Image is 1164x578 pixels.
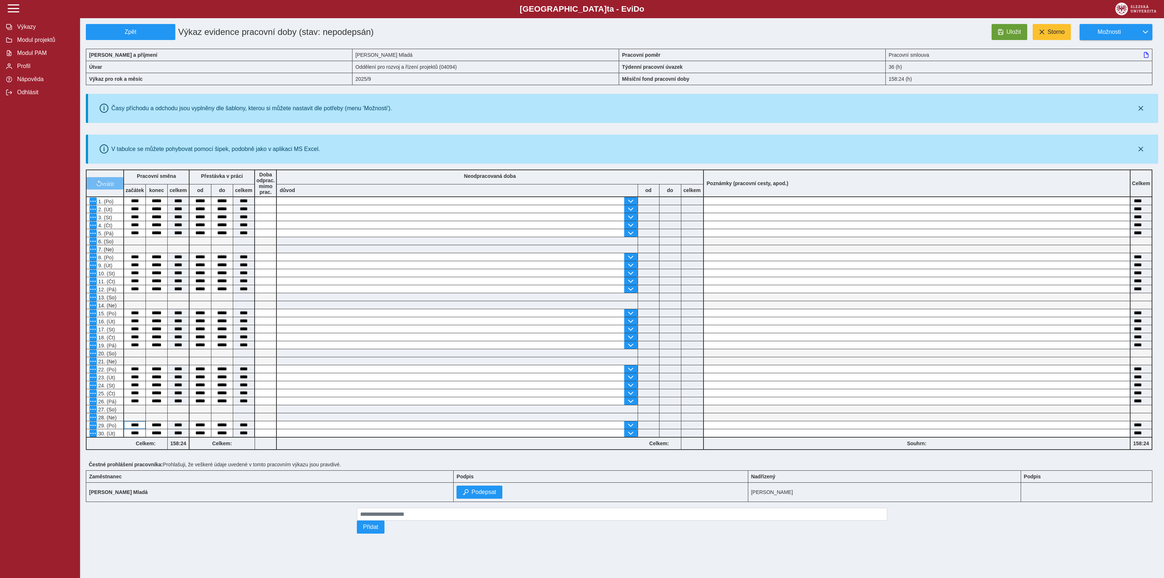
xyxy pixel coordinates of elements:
button: Menu [89,214,97,221]
span: 18. (Čt) [97,335,115,340]
span: 26. (Pá) [97,399,116,404]
b: Podpis [457,474,474,479]
button: Storno [1033,24,1071,40]
b: konec [146,187,167,193]
button: Uložit [992,24,1027,40]
button: Menu [89,206,97,213]
button: Menu [89,310,97,317]
button: Menu [89,238,97,245]
b: od [190,187,211,193]
button: Menu [89,350,97,357]
button: Menu [89,286,97,293]
span: 8. (Po) [97,255,113,260]
span: Přidat [363,524,378,530]
button: Menu [89,294,97,301]
span: 27. (So) [97,407,116,412]
span: 14. (Ne) [97,303,117,308]
span: 23. (Út) [97,375,115,380]
button: Menu [89,302,97,309]
button: Menu [89,382,97,389]
b: celkem [681,187,703,193]
span: 19. (Pá) [97,343,116,348]
span: Nápověda [15,76,74,83]
span: 1. (Po) [97,199,113,204]
button: Menu [89,406,97,413]
span: 21. (Ne) [97,359,117,364]
b: Měsíční fond pracovní doby [622,76,689,82]
span: Výkazy [15,24,74,30]
span: Profil [15,63,74,69]
div: Oddělení pro rozvoj a řízení projektů (04094) [352,61,619,73]
b: Zaměstnanec [89,474,121,479]
b: Celkem: [638,441,681,446]
b: Útvar [89,64,102,70]
div: Prohlašuji, že veškeré údaje uvedené v tomto pracovním výkazu jsou pravdivé. [86,459,1158,470]
div: 158:24 (h) [886,73,1152,85]
b: Poznámky (pracovní cesty, apod.) [704,180,792,186]
button: Menu [89,318,97,325]
span: 20. (So) [97,351,116,356]
span: 17. (St) [97,327,115,332]
span: Storno [1048,29,1065,35]
button: Menu [89,246,97,253]
span: 3. (St) [97,215,112,220]
button: Menu [89,230,97,237]
button: Menu [89,326,97,333]
button: Menu [89,390,97,397]
b: Přestávka v práci [201,173,243,179]
span: Uložit [1006,29,1021,35]
span: 10. (St) [97,271,115,276]
div: Časy příchodu a odchodu jsou vyplněny dle šablony, kterou si můžete nastavit dle potřeby (menu 'M... [111,105,392,112]
b: Podpis [1024,474,1041,479]
b: Souhrn: [907,441,926,446]
b: do [211,187,233,193]
span: Podepsat [471,489,496,495]
span: 24. (St) [97,383,115,388]
span: Modul PAM [15,50,74,56]
b: do [659,187,681,193]
img: logo_web_su.png [1115,3,1156,15]
button: Menu [89,422,97,429]
span: vrátit [102,180,114,186]
button: Přidat [357,521,384,534]
div: 2025/9 [352,73,619,85]
b: 158:24 [168,441,189,446]
span: 9. (Út) [97,263,112,268]
div: V tabulce se můžete pohybovat pomocí šipek, podobně jako v aplikaci MS Excel. [111,146,320,152]
span: t [607,4,609,13]
b: celkem [168,187,189,193]
td: [PERSON_NAME] [748,483,1021,502]
button: Menu [89,262,97,269]
span: 29. (Po) [97,423,116,428]
h1: Výkaz evidence pracovní doby (stav: nepodepsán) [175,24,533,40]
b: důvod [280,187,295,193]
b: celkem [233,187,254,193]
b: Týdenní pracovní úvazek [622,64,683,70]
span: 12. (Pá) [97,287,116,292]
b: Celkem [1132,180,1150,186]
span: 6. (So) [97,239,113,244]
button: Menu [89,254,97,261]
button: Menu [89,398,97,405]
b: [PERSON_NAME] a příjmení [89,52,157,58]
span: Možnosti [1086,29,1133,35]
span: 25. (Čt) [97,391,115,396]
b: Čestné prohlášení pracovníka: [89,462,163,467]
button: Menu [89,342,97,349]
span: 22. (Po) [97,367,116,372]
button: Menu [89,430,97,437]
b: [GEOGRAPHIC_DATA] a - Evi [22,4,1142,14]
b: začátek [124,187,145,193]
button: Menu [89,358,97,365]
b: Nadřízený [751,474,776,479]
span: Modul projektů [15,37,74,43]
button: Možnosti [1080,24,1139,40]
b: od [638,187,659,193]
button: vrátit [87,177,123,190]
span: 15. (Po) [97,311,116,316]
span: 4. (Čt) [97,223,112,228]
span: D [633,4,639,13]
button: Menu [89,198,97,205]
span: Zpět [89,29,172,35]
span: o [639,4,645,13]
